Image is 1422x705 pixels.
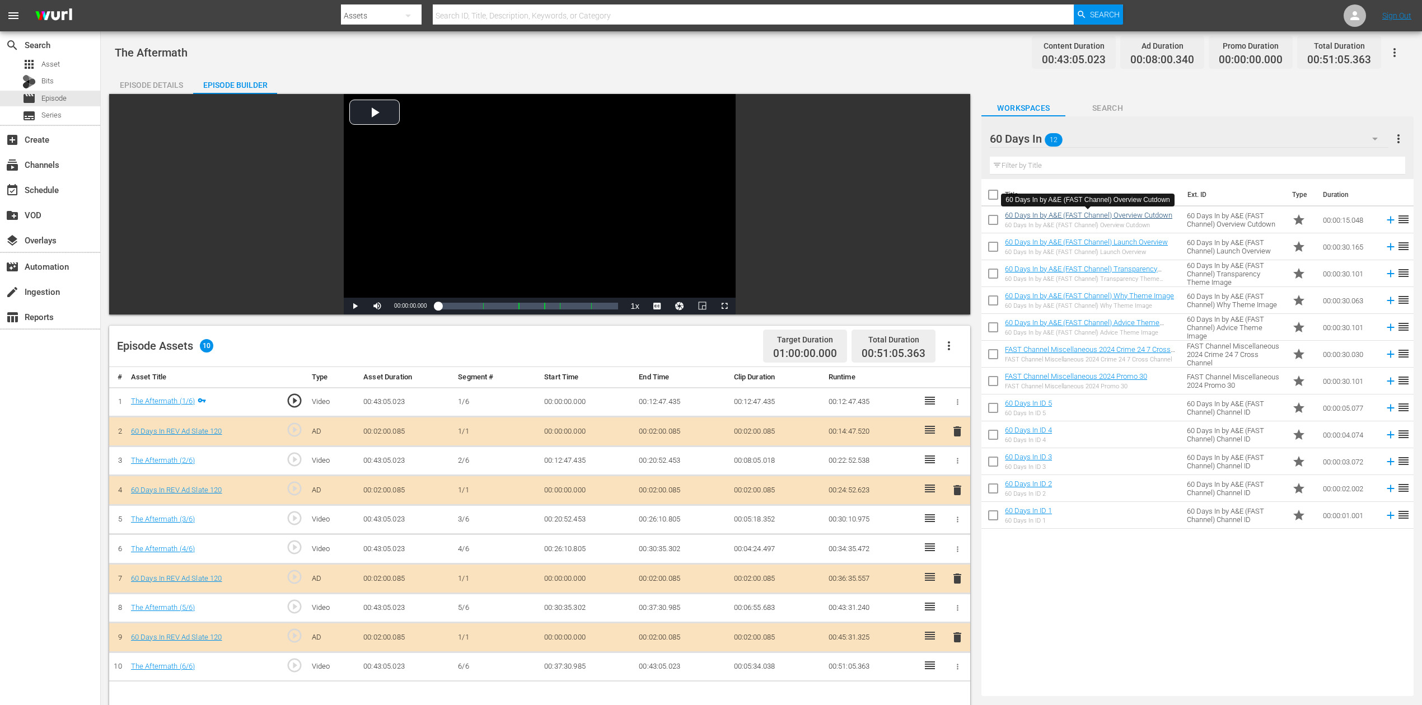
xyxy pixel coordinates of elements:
svg: Add to Episode [1384,241,1397,253]
span: Search [1090,4,1120,25]
td: 00:00:30.101 [1318,314,1380,341]
a: The Aftermath (1/6) [131,397,195,405]
div: Promo Duration [1219,38,1283,54]
td: 00:08:05.018 [729,446,824,476]
a: 60 Days In by A&E (FAST Channel) Launch Overview [1005,238,1168,246]
span: Overlays [6,234,19,247]
img: ans4CAIJ8jUAAAAAAAAAAAAAAAAAAAAAAAAgQb4GAAAAAAAAAAAAAAAAAAAAAAAAJMjXAAAAAAAAAAAAAAAAAAAAAAAAgAT5G... [27,3,81,29]
td: 1/1 [453,417,540,446]
td: 00:43:05.023 [359,593,453,623]
td: 00:02:00.085 [729,417,824,446]
span: Search [6,39,19,52]
span: reorder [1397,213,1410,226]
td: 00:00:01.001 [1318,502,1380,529]
div: 60 Days In [990,123,1388,154]
div: Target Duration [773,332,837,347]
div: Bits [22,75,36,88]
td: Video [307,534,359,564]
th: Type [1285,179,1316,210]
div: 60 Days In ID 4 [1005,436,1052,444]
span: reorder [1397,374,1410,387]
span: 00:00:00.000 [394,303,427,309]
td: 60 Days In by A&E (FAST Channel) Channel ID [1182,502,1288,529]
span: 00:51:05.363 [1307,54,1371,67]
span: Promo [1292,267,1306,280]
a: 60 Days In by A&E (FAST Channel) Why Theme Image [1005,292,1174,300]
th: Segment # [453,367,540,388]
td: 00:02:00.085 [359,417,453,446]
td: 8 [109,593,127,623]
span: more_vert [1392,132,1405,145]
td: 00:20:52.453 [634,446,729,476]
div: 60 Days In by A&E (FAST Channel) Transparency Theme Image [1005,275,1177,283]
span: 00:51:05.363 [862,347,925,360]
td: 00:12:47.435 [634,387,729,417]
td: 00:02:00.085 [729,476,824,505]
td: 00:12:47.435 [824,387,919,417]
button: Jump To Time [668,298,691,314]
span: play_circle_outline [286,598,303,615]
td: 60 Days In by A&E (FAST Channel) Launch Overview [1182,233,1288,260]
th: Ext. ID [1181,179,1285,210]
td: 00:02:00.085 [634,417,729,446]
a: 60 Days In REV Ad Slate 120 [131,574,222,582]
div: 60 Days In by A&E (FAST Channel) Launch Overview [1005,248,1168,256]
span: Asset [41,59,60,70]
td: 4/6 [453,534,540,564]
button: delete [951,423,964,439]
td: 00:43:05.023 [359,446,453,476]
td: 00:02:00.085 [634,623,729,652]
td: 60 Days In by A&E (FAST Channel) Channel ID [1182,421,1288,448]
span: Asset [22,58,36,71]
span: The Aftermath [115,46,188,59]
td: 60 Days In by A&E (FAST Channel) Overview Cutdown [1182,206,1288,233]
td: 00:34:35.472 [824,534,919,564]
div: Content Duration [1042,38,1106,54]
td: 7 [109,564,127,594]
span: Promo [1292,294,1306,307]
td: 00:02:00.085 [359,564,453,594]
td: 00:43:05.023 [359,505,453,534]
td: 00:00:00.000 [540,476,634,505]
td: AD [307,564,359,594]
td: 00:05:34.038 [729,652,824,681]
th: Runtime [824,367,919,388]
button: Playback Rate [624,298,646,314]
td: 6/6 [453,652,540,681]
td: AD [307,417,359,446]
td: 00:00:30.030 [1318,341,1380,368]
td: 00:37:30.985 [540,652,634,681]
button: Mute [366,298,389,314]
td: 00:43:05.023 [359,534,453,564]
span: delete [951,572,964,585]
span: Promo [1292,428,1306,441]
div: Total Duration [1307,38,1371,54]
a: 60 Days In ID 5 [1005,399,1052,407]
td: 1/1 [453,564,540,594]
button: Episode Builder [193,72,277,94]
a: The Aftermath (2/6) [131,456,195,464]
span: Series [22,109,36,123]
button: Search [1074,4,1123,25]
td: 00:00:03.072 [1318,448,1380,475]
td: Video [307,387,359,417]
span: Promo [1292,374,1306,388]
td: FAST Channel Miscellaneous 2024 Crime 24 7 Cross Channel [1182,341,1288,368]
td: 00:30:10.975 [824,505,919,534]
a: 60 Days In REV Ad Slate 120 [131,486,222,494]
span: play_circle_outline [286,627,303,644]
button: Captions [646,298,668,314]
span: Episode [22,92,36,105]
td: 00:00:30.101 [1318,260,1380,287]
span: reorder [1397,293,1410,307]
td: 00:43:05.023 [359,652,453,681]
td: 00:00:00.000 [540,564,634,594]
a: 60 Days In ID 1 [1005,506,1052,515]
svg: Add to Episode [1384,402,1397,414]
td: 1/6 [453,387,540,417]
td: 00:37:30.985 [634,593,729,623]
span: Promo [1292,509,1306,522]
td: 00:02:00.085 [729,564,824,594]
span: Create [6,133,19,147]
a: FAST Channel Miscellaneous 2024 Promo 30 [1005,372,1147,380]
